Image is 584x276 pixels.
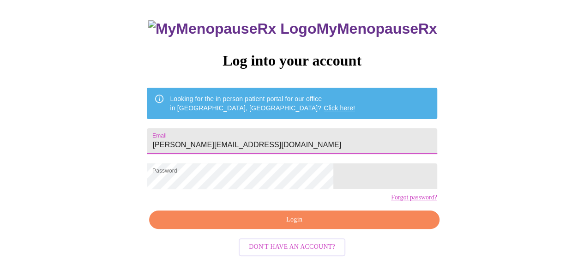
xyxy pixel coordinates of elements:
a: Click here! [324,104,355,112]
h3: Log into your account [147,52,437,69]
h3: MyMenopauseRx [148,20,437,37]
span: Don't have an account? [249,241,335,253]
button: Don't have an account? [239,238,345,256]
img: MyMenopauseRx Logo [148,20,316,37]
span: Login [160,214,428,226]
a: Forgot password? [391,194,437,201]
div: Looking for the in person patient portal for our office in [GEOGRAPHIC_DATA], [GEOGRAPHIC_DATA]? [170,90,355,116]
a: Don't have an account? [236,242,348,250]
button: Login [149,210,439,229]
